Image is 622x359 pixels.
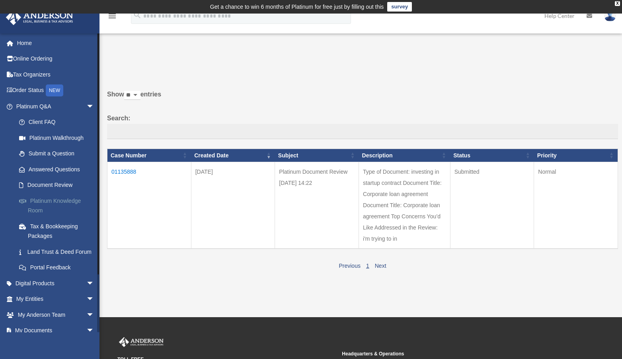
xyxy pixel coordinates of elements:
th: Description: activate to sort column ascending [359,149,450,162]
a: My Anderson Teamarrow_drop_down [6,307,106,323]
label: Search: [107,113,618,139]
a: Portal Feedback [11,260,106,276]
a: Online Ordering [6,51,106,67]
td: Submitted [450,162,534,249]
a: Tax & Bookkeeping Packages [11,218,106,244]
a: Tax Organizers [6,67,106,82]
img: User Pic [604,10,616,22]
td: 01135888 [107,162,191,249]
a: Platinum Knowledge Room [11,193,106,218]
span: arrow_drop_down [86,307,102,323]
div: Get a chance to win 6 months of Platinum for free just by filling out this [210,2,384,12]
th: Subject: activate to sort column ascending [275,149,359,162]
th: Case Number: activate to sort column ascending [107,149,191,162]
input: Search: [107,124,618,139]
td: Platinum Document Review [DATE] 14:22 [275,162,359,249]
a: 1 [366,263,369,269]
a: Home [6,35,106,51]
img: Anderson Advisors Platinum Portal [4,10,76,25]
a: Client FAQ [11,114,106,130]
a: Previous [339,263,360,269]
td: [DATE] [191,162,275,249]
span: arrow_drop_down [86,275,102,292]
a: My Documentsarrow_drop_down [6,323,106,339]
span: arrow_drop_down [86,98,102,115]
i: search [133,11,142,20]
td: Normal [534,162,618,249]
td: Type of Document: investing in startup contract Document Title: Corporate loan agreement Document... [359,162,450,249]
a: Platinum Walkthrough [11,130,106,146]
img: Anderson Advisors Platinum Portal [117,337,165,347]
a: Next [375,263,386,269]
div: NEW [46,84,63,96]
div: close [615,1,620,6]
a: Land Trust & Deed Forum [11,244,106,260]
th: Priority: activate to sort column ascending [534,149,618,162]
a: Platinum Q&Aarrow_drop_down [6,98,106,114]
a: Order StatusNEW [6,82,106,99]
a: survey [387,2,412,12]
a: Submit a Question [11,146,106,162]
select: Showentries [124,91,140,100]
a: My Entitiesarrow_drop_down [6,291,106,307]
th: Created Date: activate to sort column ascending [191,149,275,162]
small: Headquarters & Operations [342,350,561,358]
span: arrow_drop_down [86,291,102,308]
label: Show entries [107,89,618,108]
a: Digital Productsarrow_drop_down [6,275,106,291]
a: Document Review [11,177,106,193]
a: menu [107,14,117,21]
a: Answered Questions [11,161,102,177]
th: Status: activate to sort column ascending [450,149,534,162]
i: menu [107,11,117,21]
span: arrow_drop_down [86,323,102,339]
